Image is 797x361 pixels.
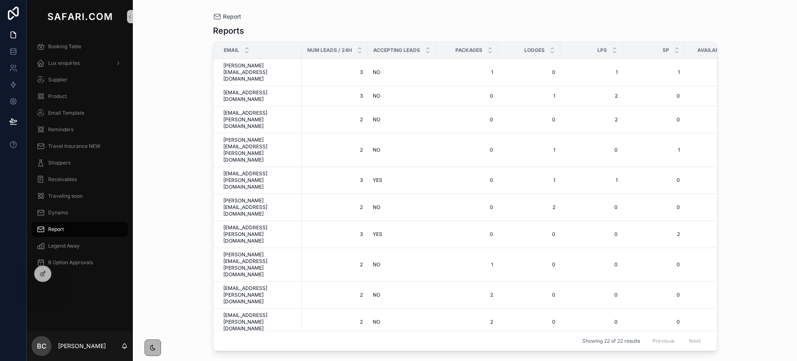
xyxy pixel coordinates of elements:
a: 1 [503,177,555,184]
a: 0 [441,204,493,211]
a: 0 [628,204,680,211]
span: Email [224,47,239,54]
a: Dynamo [32,205,128,220]
a: 0 [690,147,742,153]
a: 0 [503,319,555,325]
span: 2 [307,116,363,123]
a: 3 [307,93,363,99]
span: NO [373,93,380,99]
a: 0 [690,93,742,99]
a: 2 [565,116,618,123]
a: [PERSON_NAME][EMAIL_ADDRESS][DOMAIN_NAME] [223,197,297,217]
a: NO [373,204,431,211]
span: 0 [565,261,618,268]
span: ACCEPTING LEADS [373,47,420,54]
a: Supplier [32,72,128,87]
span: 2 [503,204,555,211]
span: BC [37,341,46,351]
a: 2 [307,261,363,268]
a: Email Template [32,106,128,120]
a: NO [373,147,431,153]
a: 2 [441,319,493,325]
a: Receivables [32,172,128,187]
a: 0 [565,204,618,211]
a: [PERSON_NAME][EMAIL_ADDRESS][PERSON_NAME][DOMAIN_NAME] [223,251,297,278]
img: App logo [46,10,114,23]
span: Booking Table [48,43,81,50]
a: YES [373,231,431,238]
a: 0 [690,116,742,123]
a: Report [32,222,128,237]
a: Reminders [32,122,128,137]
span: Lodges [524,47,545,54]
a: [EMAIL_ADDRESS][PERSON_NAME][DOMAIN_NAME] [223,224,297,244]
a: 0 [628,177,680,184]
span: YES [373,231,382,238]
a: 0 [503,292,555,298]
a: 0 [503,231,555,238]
span: NO [373,261,380,268]
span: NO [373,319,380,325]
a: 2 [307,319,363,325]
span: [PERSON_NAME][EMAIL_ADDRESS][DOMAIN_NAME] [223,62,297,82]
a: NO [373,93,431,99]
span: [EMAIL_ADDRESS][PERSON_NAME][DOMAIN_NAME] [223,312,297,332]
a: 1 [628,147,680,153]
a: [EMAIL_ADDRESS][PERSON_NAME][DOMAIN_NAME] [223,285,297,305]
a: 0 [690,177,742,184]
a: 0 [441,177,493,184]
a: 2 [565,93,618,99]
span: 0 [441,93,493,99]
a: 0 [441,147,493,153]
a: NO [373,261,431,268]
a: 1 [565,69,618,76]
a: 1 [503,147,555,153]
a: Travel Insurance NEW [32,139,128,154]
span: Supplier [48,76,68,83]
span: Packages [455,47,482,54]
a: [EMAIL_ADDRESS][PERSON_NAME][DOMAIN_NAME] [223,110,297,130]
a: 2 [628,231,680,238]
span: 0 [690,319,742,325]
span: NO [373,69,380,76]
span: NO [373,147,380,153]
span: 0 [628,93,680,99]
span: NO [373,204,380,211]
span: 0 [628,261,680,268]
a: 0 [690,292,742,298]
a: 0 [628,116,680,123]
span: Availability [697,47,731,54]
a: Shoppers [32,155,128,170]
a: 0 [690,231,742,238]
a: 1 [441,69,493,76]
a: NO [373,319,431,325]
a: 0 [565,147,618,153]
a: 0 [503,69,555,76]
a: 0 [503,261,555,268]
span: 0 [441,116,493,123]
a: 0 [690,204,742,211]
a: 0 [628,319,680,325]
span: YES [373,177,382,184]
a: [EMAIL_ADDRESS][PERSON_NAME][DOMAIN_NAME] [223,170,297,190]
span: 1 [441,261,493,268]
